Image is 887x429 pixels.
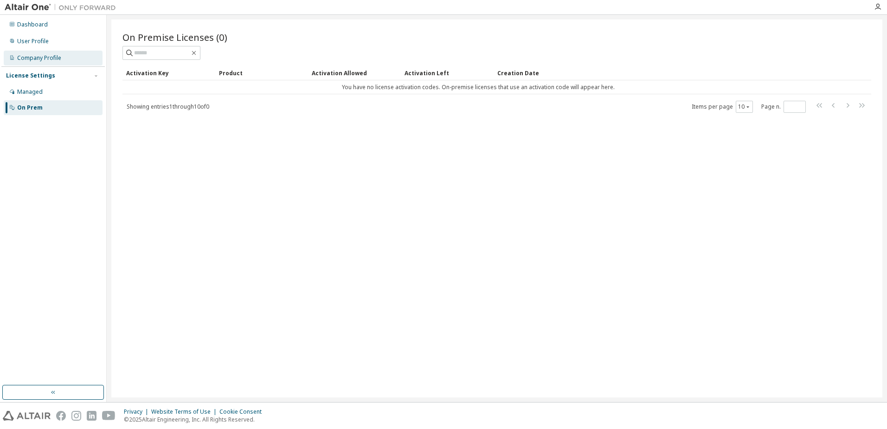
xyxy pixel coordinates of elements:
[17,88,43,96] div: Managed
[405,65,490,80] div: Activation Left
[102,411,116,421] img: youtube.svg
[17,38,49,45] div: User Profile
[127,103,209,110] span: Showing entries 1 through 10 of 0
[219,408,267,416] div: Cookie Consent
[17,104,43,111] div: On Prem
[151,408,219,416] div: Website Terms of Use
[312,65,397,80] div: Activation Allowed
[6,72,55,79] div: License Settings
[761,101,806,113] span: Page n.
[3,411,51,421] img: altair_logo.svg
[497,65,830,80] div: Creation Date
[5,3,121,12] img: Altair One
[219,65,304,80] div: Product
[124,408,151,416] div: Privacy
[124,416,267,423] p: © 2025 Altair Engineering, Inc. All Rights Reserved.
[17,54,61,62] div: Company Profile
[122,80,834,94] td: You have no license activation codes. On-premise licenses that use an activation code will appear...
[122,31,227,44] span: On Premise Licenses (0)
[738,103,751,110] button: 10
[126,65,212,80] div: Activation Key
[17,21,48,28] div: Dashboard
[56,411,66,421] img: facebook.svg
[71,411,81,421] img: instagram.svg
[692,101,753,113] span: Items per page
[87,411,96,421] img: linkedin.svg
